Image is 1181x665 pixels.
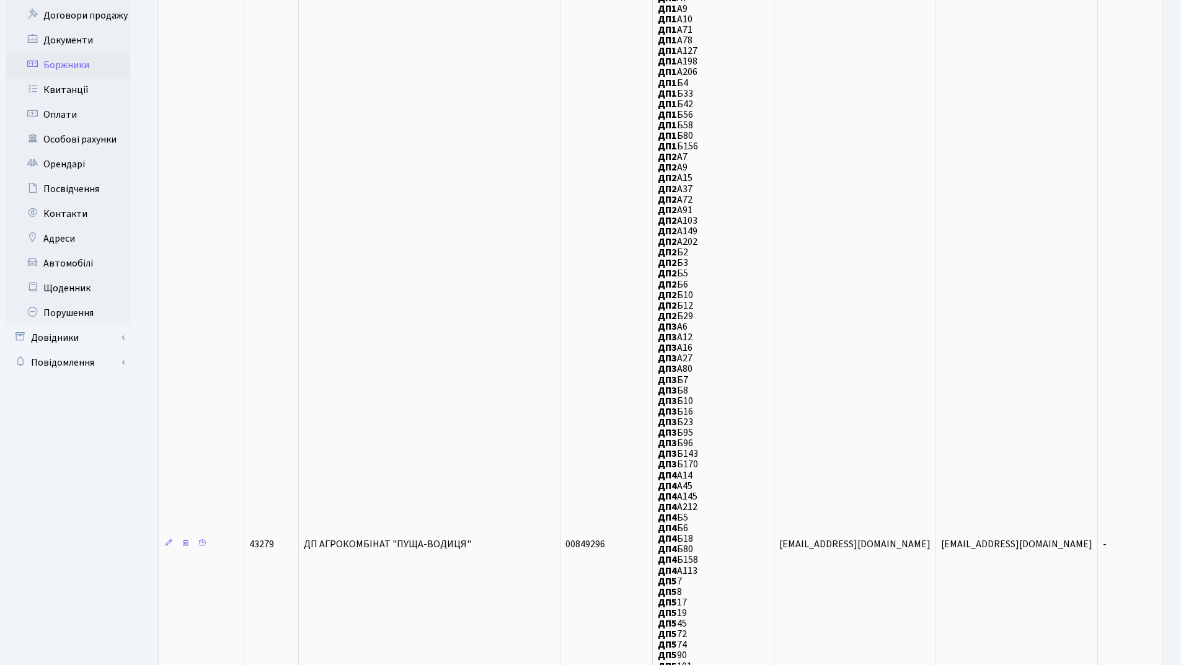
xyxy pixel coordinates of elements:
[658,278,677,291] b: ДП2
[658,330,677,344] b: ДП3
[658,288,677,302] b: ДП2
[658,490,677,503] b: ДП4
[658,649,677,663] b: ДП5
[658,256,677,270] b: ДП2
[658,542,677,556] b: ДП4
[658,479,677,493] b: ДП4
[658,55,677,68] b: ДП1
[658,363,677,376] b: ДП3
[658,267,677,281] b: ДП2
[6,201,130,226] a: Контакти
[565,537,605,551] span: 00849296
[658,320,677,333] b: ДП3
[658,436,677,450] b: ДП3
[6,226,130,251] a: Адреси
[658,23,677,37] b: ДП1
[658,521,677,535] b: ДП4
[658,309,677,323] b: ДП2
[658,606,677,620] b: ДП5
[6,28,130,53] a: Документи
[658,182,677,196] b: ДП2
[658,511,677,524] b: ДП4
[658,118,677,132] b: ДП1
[658,2,677,15] b: ДП1
[658,245,677,259] b: ДП2
[658,617,677,630] b: ДП5
[6,276,130,301] a: Щоденник
[658,596,677,609] b: ДП5
[658,139,677,153] b: ДП1
[658,76,677,90] b: ДП1
[658,224,677,238] b: ДП2
[658,87,677,100] b: ДП1
[658,627,677,641] b: ДП5
[658,351,677,365] b: ДП3
[779,537,931,551] span: [EMAIL_ADDRESS][DOMAIN_NAME]
[658,172,677,185] b: ДП2
[6,251,130,276] a: Автомобілі
[658,235,677,249] b: ДП2
[658,458,677,472] b: ДП3
[1103,537,1107,551] span: -
[6,127,130,152] a: Особові рахунки
[658,203,677,217] b: ДП2
[658,447,677,460] b: ДП3
[658,373,677,387] b: ДП3
[941,537,1092,551] span: [EMAIL_ADDRESS][DOMAIN_NAME]
[304,537,471,551] span: ДП АГРОКОМБІНАТ "ПУЩА-ВОДИЦЯ"
[658,161,677,174] b: ДП2
[658,193,677,206] b: ДП2
[658,426,677,439] b: ДП3
[658,33,677,47] b: ДП1
[658,575,677,588] b: ДП5
[658,384,677,397] b: ДП3
[658,564,677,578] b: ДП4
[658,108,677,121] b: ДП1
[6,152,130,177] a: Орендарі
[658,553,677,567] b: ДП4
[658,12,677,26] b: ДП1
[658,500,677,514] b: ДП4
[658,341,677,355] b: ДП3
[658,44,677,58] b: ДП1
[658,66,677,79] b: ДП1
[658,97,677,111] b: ДП1
[658,214,677,227] b: ДП2
[658,299,677,312] b: ДП2
[658,415,677,429] b: ДП3
[658,532,677,545] b: ДП4
[658,150,677,164] b: ДП2
[6,301,130,325] a: Порушення
[658,129,677,143] b: ДП1
[6,53,130,77] a: Боржники
[658,585,677,599] b: ДП5
[6,102,130,127] a: Оплати
[6,350,130,375] a: Повідомлення
[6,325,130,350] a: Довідники
[658,394,677,408] b: ДП3
[658,638,677,651] b: ДП5
[658,469,677,482] b: ДП4
[249,537,274,551] span: 43279
[6,177,130,201] a: Посвідчення
[658,405,677,418] b: ДП3
[6,3,130,28] a: Договори продажу
[6,77,130,102] a: Квитанції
